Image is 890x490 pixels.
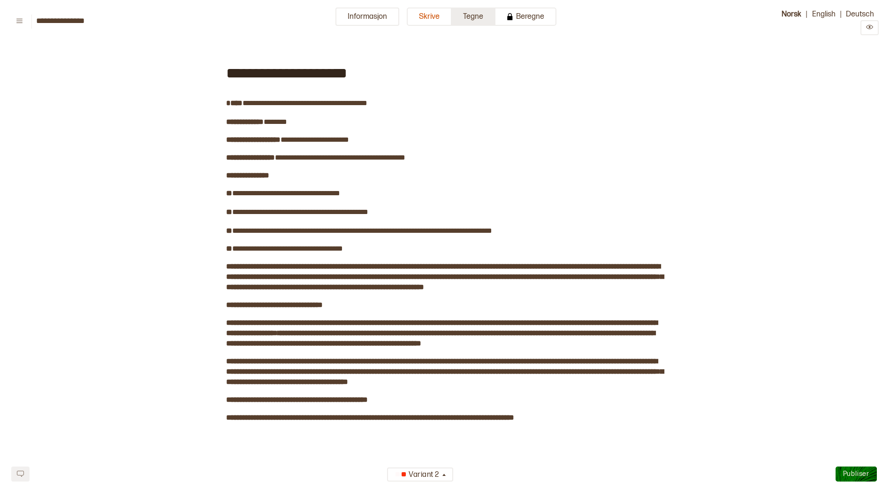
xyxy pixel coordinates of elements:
button: Skrive [407,8,452,26]
button: Variant 2 [387,467,453,482]
button: Tegne [452,8,495,26]
a: Preview [860,24,879,33]
button: Norsk [777,8,806,20]
button: Beregne [495,8,556,26]
div: | | [761,8,879,35]
div: Variant 2 [393,467,441,483]
button: Deutsch [841,8,879,20]
button: English [807,8,840,20]
a: Skrive [407,8,452,35]
a: Beregne [495,8,556,35]
button: Informasjon [335,8,399,26]
button: Publiser [836,467,877,482]
span: Publiser [843,470,869,478]
button: Preview [860,20,879,35]
a: Tegne [452,8,495,35]
svg: Preview [866,23,873,31]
